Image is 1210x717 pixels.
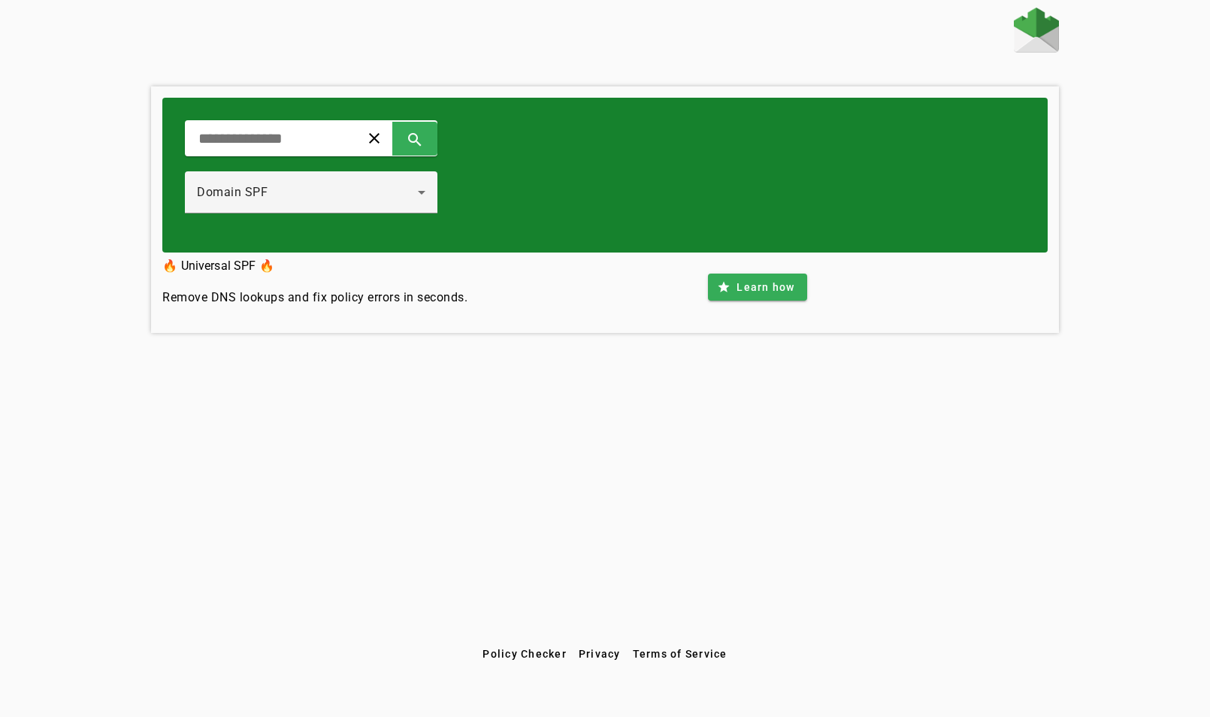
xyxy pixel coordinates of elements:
[482,648,567,660] span: Policy Checker
[197,185,268,199] span: Domain SPF
[708,274,806,301] button: Learn how
[579,648,621,660] span: Privacy
[633,648,728,660] span: Terms of Service
[162,289,467,307] h4: Remove DNS lookups and fix policy errors in seconds.
[627,640,734,667] button: Terms of Service
[1014,8,1059,53] img: Fraudmarc Logo
[476,640,573,667] button: Policy Checker
[737,280,794,295] span: Learn how
[162,256,467,277] h3: 🔥 Universal SPF 🔥
[573,640,627,667] button: Privacy
[1014,8,1059,56] a: Home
